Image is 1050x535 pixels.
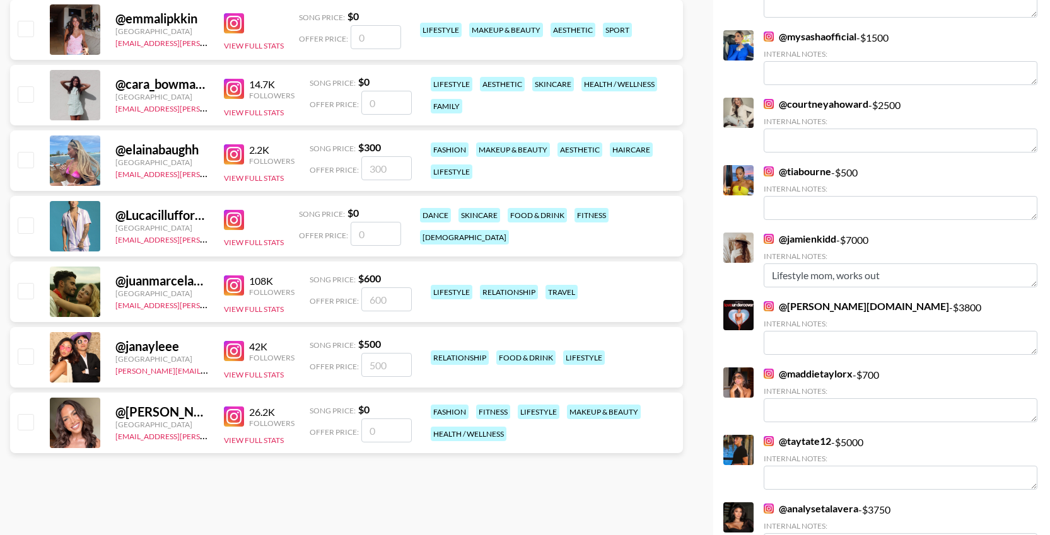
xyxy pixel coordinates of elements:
[361,418,412,442] input: 0
[610,142,653,157] div: haircare
[115,273,209,289] div: @ juanmarcelandrhylan
[603,23,632,37] div: sport
[299,13,345,22] span: Song Price:
[358,76,370,88] strong: $ 0
[420,230,509,244] div: [DEMOGRAPHIC_DATA]
[764,98,868,110] a: @courtneyahoward
[115,289,209,298] div: [GEOGRAPHIC_DATA]
[581,77,657,91] div: health / wellness
[764,319,1037,328] div: Internal Notes:
[310,275,356,284] span: Song Price:
[115,36,302,48] a: [EMAIL_ADDRESS][PERSON_NAME][DOMAIN_NAME]
[764,386,1037,396] div: Internal Notes:
[545,285,578,299] div: travel
[115,92,209,101] div: [GEOGRAPHIC_DATA]
[224,435,284,445] button: View Full Stats
[764,521,1037,531] div: Internal Notes:
[358,272,381,284] strong: $ 600
[351,25,401,49] input: 0
[115,404,209,420] div: @ [PERSON_NAME]
[431,77,472,91] div: lifestyle
[764,30,1037,85] div: - $ 1500
[115,11,209,26] div: @ emmalipkkin
[764,49,1037,59] div: Internal Notes:
[480,285,538,299] div: relationship
[224,406,244,427] img: Instagram
[224,341,244,361] img: Instagram
[764,233,1037,287] div: - $ 7000
[224,144,244,164] img: Instagram
[764,99,774,109] img: Instagram
[299,209,345,219] span: Song Price:
[224,173,284,183] button: View Full Stats
[115,223,209,233] div: [GEOGRAPHIC_DATA]
[764,502,858,515] a: @analysetalavera
[563,350,605,365] div: lifestyle
[764,263,1037,287] textarea: Lifestyle mom, works out
[361,353,412,377] input: 500
[764,300,949,313] a: @[PERSON_NAME][DOMAIN_NAME]
[508,208,567,222] div: food & drink
[458,208,500,222] div: skincare
[115,429,302,441] a: [EMAIL_ADDRESS][PERSON_NAME][DOMAIN_NAME]
[551,23,595,37] div: aesthetic
[115,420,209,429] div: [GEOGRAPHIC_DATA]
[115,338,209,354] div: @ janayleee
[310,78,356,88] span: Song Price:
[361,91,412,115] input: 0
[764,369,774,379] img: Instagram
[224,304,284,314] button: View Full Stats
[224,238,284,247] button: View Full Stats
[764,32,774,42] img: Instagram
[358,141,381,153] strong: $ 300
[496,350,556,365] div: food & drink
[115,167,302,179] a: [EMAIL_ADDRESS][PERSON_NAME][DOMAIN_NAME]
[518,405,559,419] div: lifestyle
[431,142,469,157] div: fashion
[224,275,244,296] img: Instagram
[764,503,774,514] img: Instagram
[310,165,359,175] span: Offer Price:
[420,23,462,37] div: lifestyle
[310,296,359,306] span: Offer Price:
[115,76,209,92] div: @ cara_bowman12
[115,26,209,36] div: [GEOGRAPHIC_DATA]
[532,77,574,91] div: skincare
[310,100,359,109] span: Offer Price:
[115,354,209,364] div: [GEOGRAPHIC_DATA]
[764,165,831,178] a: @tiabourne
[764,301,774,311] img: Instagram
[299,231,348,240] span: Offer Price:
[764,300,1037,355] div: - $ 3800
[764,435,1037,490] div: - $ 5000
[351,222,401,246] input: 0
[115,158,209,167] div: [GEOGRAPHIC_DATA]
[249,91,295,100] div: Followers
[557,142,602,157] div: aesthetic
[420,208,451,222] div: dance
[249,340,295,353] div: 42K
[764,454,1037,463] div: Internal Notes:
[115,207,209,223] div: @ Lucacillufforeal
[764,117,1037,126] div: Internal Notes:
[480,77,525,91] div: aesthetic
[476,142,550,157] div: makeup & beauty
[249,353,295,362] div: Followers
[249,156,295,166] div: Followers
[249,275,295,287] div: 108K
[249,287,295,297] div: Followers
[575,208,609,222] div: fitness
[764,30,856,43] a: @mysashaofficial
[115,101,302,113] a: [EMAIL_ADDRESS][PERSON_NAME][DOMAIN_NAME]
[347,207,359,219] strong: $ 0
[567,405,641,419] div: makeup & beauty
[224,108,284,117] button: View Full Stats
[310,340,356,350] span: Song Price:
[224,210,244,230] img: Instagram
[358,403,370,415] strong: $ 0
[224,13,244,33] img: Instagram
[431,164,472,179] div: lifestyle
[115,233,302,244] a: [EMAIL_ADDRESS][PERSON_NAME][DOMAIN_NAME]
[224,79,244,99] img: Instagram
[310,406,356,415] span: Song Price:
